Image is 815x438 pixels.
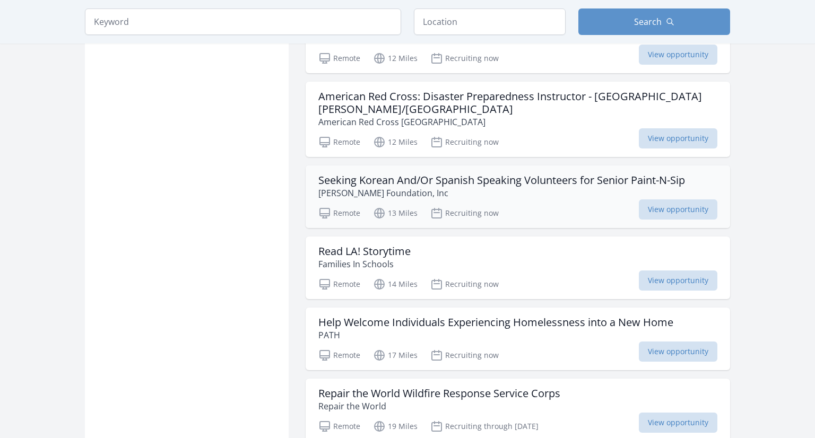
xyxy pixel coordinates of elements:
[634,15,662,28] span: Search
[373,52,418,65] p: 12 Miles
[318,420,360,433] p: Remote
[318,349,360,362] p: Remote
[318,400,560,413] p: Repair the World
[639,45,717,65] span: View opportunity
[306,82,730,157] a: American Red Cross: Disaster Preparedness Instructor - [GEOGRAPHIC_DATA][PERSON_NAME]/[GEOGRAPHIC...
[373,207,418,220] p: 13 Miles
[306,236,730,299] a: Read LA! Storytime Families In Schools Remote 14 Miles Recruiting now View opportunity
[430,207,499,220] p: Recruiting now
[318,316,673,329] h3: Help Welcome Individuals Experiencing Homelessness into a New Home
[639,270,717,291] span: View opportunity
[373,278,418,291] p: 14 Miles
[318,245,411,258] h3: Read LA! Storytime
[318,278,360,291] p: Remote
[430,349,499,362] p: Recruiting now
[318,136,360,148] p: Remote
[318,187,685,199] p: [PERSON_NAME] Foundation, Inc
[430,420,539,433] p: Recruiting through [DATE]
[373,420,418,433] p: 19 Miles
[318,329,673,341] p: PATH
[639,199,717,220] span: View opportunity
[318,258,411,270] p: Families In Schools
[639,413,717,433] span: View opportunity
[373,136,418,148] p: 12 Miles
[306,165,730,228] a: Seeking Korean And/Or Spanish Speaking Volunteers for Senior Paint-N-Sip [PERSON_NAME] Foundation...
[318,387,560,400] h3: Repair the World Wildfire Response Service Corps
[85,8,401,35] input: Keyword
[578,8,730,35] button: Search
[430,278,499,291] p: Recruiting now
[318,207,360,220] p: Remote
[318,90,717,116] h3: American Red Cross: Disaster Preparedness Instructor - [GEOGRAPHIC_DATA][PERSON_NAME]/[GEOGRAPHIC...
[430,136,499,148] p: Recruiting now
[639,341,717,362] span: View opportunity
[373,349,418,362] p: 17 Miles
[318,174,685,187] h3: Seeking Korean And/Or Spanish Speaking Volunteers for Senior Paint-N-Sip
[414,8,566,35] input: Location
[430,52,499,65] p: Recruiting now
[639,128,717,148] span: View opportunity
[306,308,730,370] a: Help Welcome Individuals Experiencing Homelessness into a New Home PATH Remote 17 Miles Recruitin...
[318,52,360,65] p: Remote
[318,116,717,128] p: American Red Cross [GEOGRAPHIC_DATA]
